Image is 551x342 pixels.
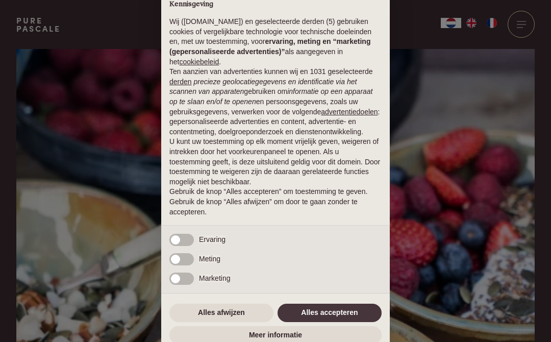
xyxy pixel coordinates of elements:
a: cookiebeleid [179,58,219,66]
span: Ervaring [199,235,226,243]
p: Wij ([DOMAIN_NAME]) en geselecteerde derden (5) gebruiken cookies of vergelijkbare technologie vo... [169,17,382,67]
button: Alles accepteren [278,304,382,322]
em: precieze geolocatiegegevens en identificatie via het scannen van apparaten [169,78,357,96]
span: Marketing [199,274,230,282]
button: derden [169,77,192,87]
button: Alles afwijzen [169,304,273,322]
span: Meting [199,255,220,263]
p: U kunt uw toestemming op elk moment vrijelijk geven, weigeren of intrekken door het voorkeurenpan... [169,137,382,187]
p: Ten aanzien van advertenties kunnen wij en 1031 geselecteerde gebruiken om en persoonsgegevens, z... [169,67,382,137]
strong: ervaring, meting en “marketing (gepersonaliseerde advertenties)” [169,37,370,56]
button: advertentiedoelen [321,107,378,117]
em: informatie op een apparaat op te slaan en/of te openen [169,87,373,106]
p: Gebruik de knop “Alles accepteren” om toestemming te geven. Gebruik de knop “Alles afwijzen” om d... [169,187,382,217]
